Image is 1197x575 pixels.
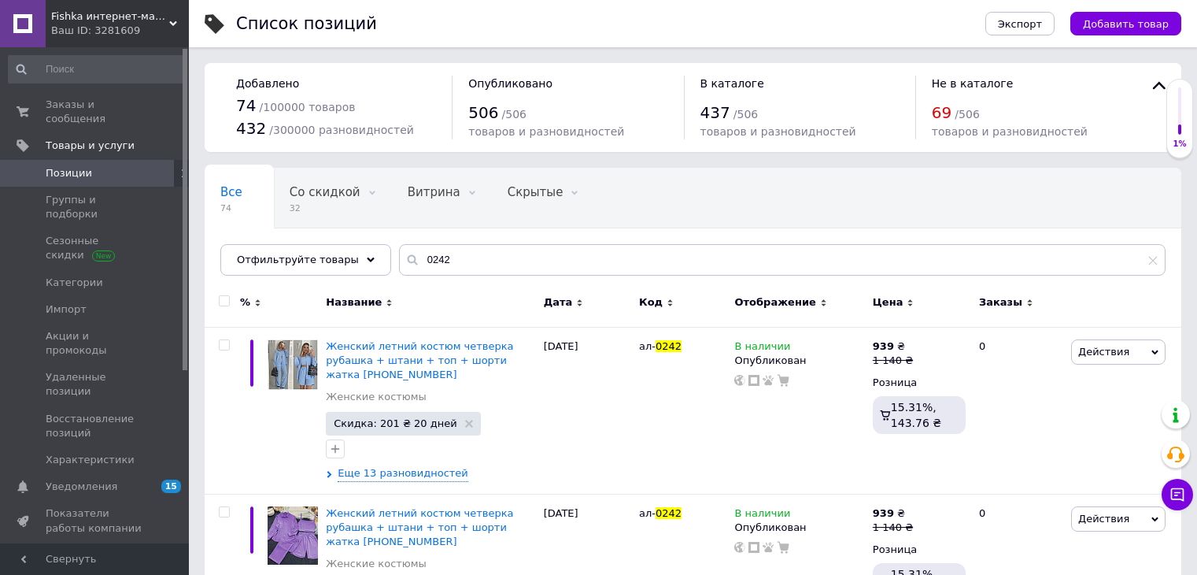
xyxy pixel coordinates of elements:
[468,77,552,90] span: Опубликовано
[932,125,1088,138] span: товаров и разновидностей
[326,390,427,404] a: Женские костюмы
[1083,18,1169,30] span: Добавить товар
[338,466,468,481] span: Еще 13 разновидностей
[236,16,377,32] div: Список позиций
[399,244,1166,276] input: Поиск по названию позиции, артикулу и поисковым запросам
[46,139,135,153] span: Товары и услуги
[873,339,913,354] div: ₴
[237,254,359,265] span: Отфильтруйте товары
[502,108,526,121] span: / 506
[873,340,894,352] b: 939
[733,108,758,121] span: / 506
[970,327,1067,494] div: 0
[544,295,573,310] span: Дата
[268,339,318,390] img: Женский летний костюм четверка рубашка + штани + топ + шорти жатка 42-44 46-48
[46,193,146,221] span: Группы и подборки
[873,354,913,368] div: 1 140 ₴
[46,329,146,358] span: Акции и промокоды
[1167,139,1192,150] div: 1%
[326,507,513,547] a: Женский летний костюм четверка рубашка + штани + топ + шорти жатка [PHONE_NUMBER]
[873,507,894,519] b: 939
[873,506,913,521] div: ₴
[955,108,979,121] span: / 506
[1078,346,1129,358] span: Действия
[46,480,117,494] span: Уведомления
[408,185,460,199] span: Витрина
[734,295,815,310] span: Отображение
[1078,513,1129,525] span: Действия
[734,354,864,368] div: Опубликован
[46,234,146,262] span: Сезонные скидки
[639,507,656,519] span: ал-
[236,119,266,138] span: 432
[656,507,682,519] span: 0242
[540,327,635,494] div: [DATE]
[46,370,146,399] span: Удаленные позиции
[873,543,966,557] div: Розница
[639,340,656,352] span: ал-
[985,12,1055,35] button: Экспорт
[639,295,663,310] span: Код
[236,96,256,115] span: 74
[932,77,1014,90] span: Не в каталоге
[873,295,903,310] span: Цена
[220,202,242,214] span: 74
[734,521,864,535] div: Опубликован
[51,9,169,24] span: Fishka интернет-магазин
[268,506,318,565] img: Женский летний костюм четверка рубашка + штани + топ + шорти жатка 42-44 46-48
[240,295,250,310] span: %
[161,480,181,493] span: 15
[46,166,92,180] span: Позиции
[326,557,427,571] a: Женские костюмы
[700,103,730,122] span: 437
[734,340,790,357] span: В наличии
[468,103,498,122] span: 506
[46,302,87,317] span: Импорт
[873,521,913,535] div: 1 140 ₴
[290,202,360,214] span: 32
[326,295,382,310] span: Название
[891,401,941,429] span: 15.31%, 143.76 ₴
[932,103,951,122] span: 69
[326,340,513,380] a: Женский летний костюм четверка рубашка + штани + топ + шорти жатка [PHONE_NUMBER]
[508,185,563,199] span: Скрытые
[46,276,103,290] span: Категории
[979,295,1022,310] span: Заказы
[873,376,966,390] div: Розница
[46,98,146,126] span: Заказы и сообщения
[8,55,186,83] input: Поиск
[46,412,146,440] span: Восстановление позиций
[468,125,624,138] span: товаров и разновидностей
[998,18,1042,30] span: Экспорт
[334,418,456,428] span: Скидка: 201 ₴ 20 дней
[260,101,356,113] span: / 100000 товаров
[290,185,360,199] span: Со скидкой
[700,125,856,138] span: товаров и разновидностей
[1162,479,1193,510] button: Чат с покупателем
[700,77,764,90] span: В каталоге
[51,24,189,38] div: Ваш ID: 3281609
[46,453,135,467] span: Характеристики
[656,340,682,352] span: 0242
[236,77,299,90] span: Добавлено
[734,507,790,524] span: В наличии
[46,506,146,535] span: Показатели работы компании
[220,185,242,199] span: Все
[220,245,327,259] span: Опубликованные
[269,124,414,136] span: / 300000 разновидностей
[1070,12,1181,35] button: Добавить товар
